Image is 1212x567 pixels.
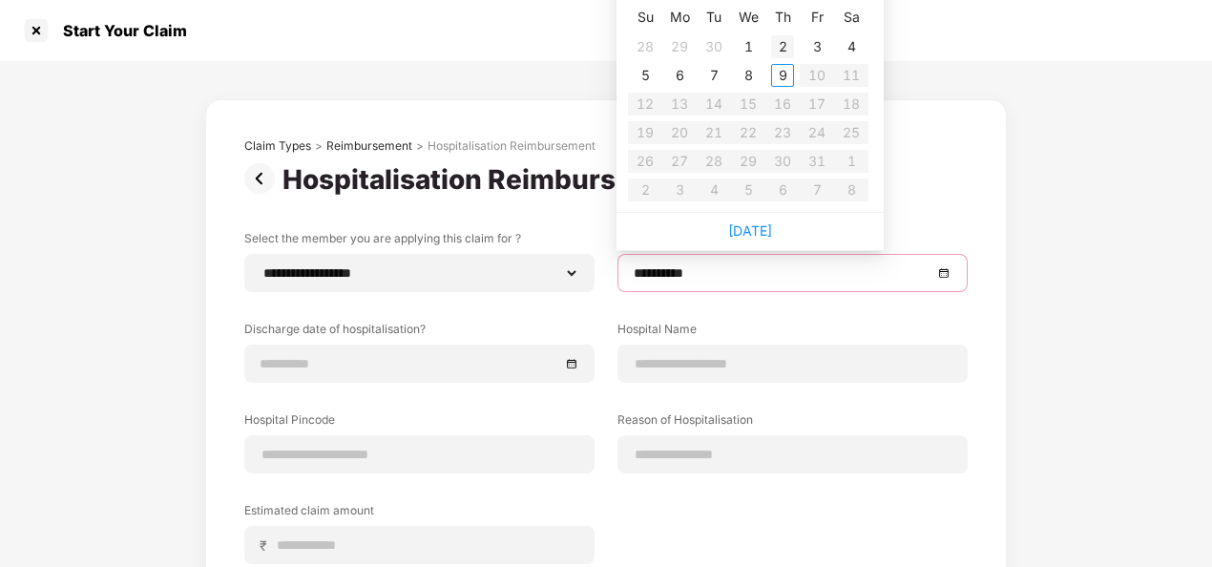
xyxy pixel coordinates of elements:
[728,222,772,239] a: [DATE]
[702,35,725,58] div: 30
[617,321,968,345] label: Hospital Name
[731,32,765,61] td: 2025-10-01
[731,61,765,90] td: 2025-10-08
[697,61,731,90] td: 2025-10-07
[765,61,800,90] td: 2025-10-09
[800,32,834,61] td: 2025-10-03
[731,2,765,32] th: We
[834,32,868,61] td: 2025-10-04
[702,64,725,87] div: 7
[244,411,595,435] label: Hospital Pincode
[697,2,731,32] th: Tu
[260,536,275,555] span: ₹
[244,163,282,194] img: svg+xml;base64,PHN2ZyBpZD0iUHJldi0zMngzMiIgeG1sbnM9Imh0dHA6Ly93d3cudzMub3JnLzIwMDAvc3ZnIiB3aWR0aD...
[634,35,657,58] div: 28
[662,61,697,90] td: 2025-10-06
[52,21,187,40] div: Start Your Claim
[315,138,323,154] div: >
[737,64,760,87] div: 8
[840,35,863,58] div: 4
[697,32,731,61] td: 2025-09-30
[668,64,691,87] div: 6
[800,2,834,32] th: Fr
[662,32,697,61] td: 2025-09-29
[628,2,662,32] th: Su
[771,64,794,87] div: 9
[668,35,691,58] div: 29
[326,138,412,154] div: Reimbursement
[244,138,311,154] div: Claim Types
[805,35,828,58] div: 3
[244,230,595,254] label: Select the member you are applying this claim for ?
[416,138,424,154] div: >
[428,138,596,154] div: Hospitalisation Reimbursement
[244,502,595,526] label: Estimated claim amount
[617,411,968,435] label: Reason of Hospitalisation
[662,2,697,32] th: Mo
[244,321,595,345] label: Discharge date of hospitalisation?
[834,2,868,32] th: Sa
[634,64,657,87] div: 5
[628,32,662,61] td: 2025-09-28
[765,2,800,32] th: Th
[771,35,794,58] div: 2
[737,35,760,58] div: 1
[628,61,662,90] td: 2025-10-05
[282,163,708,196] div: Hospitalisation Reimbursement
[765,32,800,61] td: 2025-10-02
